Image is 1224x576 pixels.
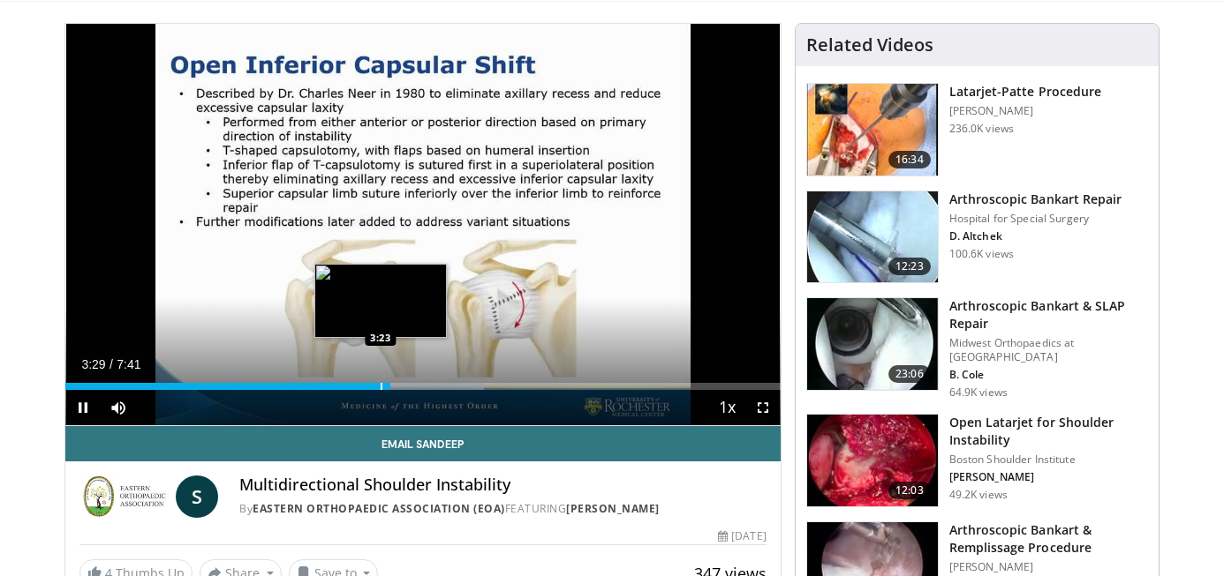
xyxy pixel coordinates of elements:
img: Eastern Orthopaedic Association (EOA) [79,475,169,518]
h3: Open Latarjet for Shoulder Instability [949,414,1148,449]
img: cole_0_3.png.150x105_q85_crop-smart_upscale.jpg [807,298,938,390]
h3: Latarjet-Patte Procedure [949,83,1101,101]
span: / [110,357,113,371]
div: By FEATURING [239,501,767,517]
button: Mute [101,390,136,425]
h4: Multidirectional Shoulder Instability [239,475,767,495]
span: 7:41 [117,357,140,371]
button: Pause [65,390,101,425]
img: image.jpeg [314,264,447,338]
a: S [176,475,218,518]
a: Email Sandeep [65,426,781,461]
button: Fullscreen [745,390,781,425]
div: [DATE] [718,528,766,544]
h3: Arthroscopic Bankart & SLAP Repair [949,297,1148,333]
a: [PERSON_NAME] [566,501,660,516]
p: 49.2K views [949,488,1008,502]
span: 23:06 [888,365,931,383]
p: B. Cole [949,368,1148,382]
p: Hospital for Special Surgery [949,212,1122,226]
h3: Arthroscopic Bankart & Remplissage Procedure [949,521,1148,557]
h4: Related Videos [806,34,933,56]
p: [PERSON_NAME] [949,470,1148,484]
p: D. Altchek [949,229,1122,243]
span: 3:29 [81,357,105,371]
img: 10039_3.png.150x105_q85_crop-smart_upscale.jpg [807,191,938,283]
p: 100.6K views [949,247,1014,261]
span: 12:23 [888,258,931,275]
video-js: Video Player [65,24,781,426]
h3: Arthroscopic Bankart Repair [949,191,1122,208]
a: 12:23 Arthroscopic Bankart Repair Hospital for Special Surgery D. Altchek 100.6K views [806,191,1148,284]
a: 23:06 Arthroscopic Bankart & SLAP Repair Midwest Orthopaedics at [GEOGRAPHIC_DATA] B. Cole 64.9K ... [806,297,1148,400]
div: Progress Bar [65,383,781,390]
span: 12:03 [888,482,931,499]
button: Playback Rate [710,390,745,425]
img: 944938_3.png.150x105_q85_crop-smart_upscale.jpg [807,415,938,506]
p: Boston Shoulder Institute [949,453,1148,467]
a: 16:34 Latarjet-Patte Procedure [PERSON_NAME] 236.0K views [806,83,1148,176]
p: [PERSON_NAME] [949,560,1148,574]
p: [PERSON_NAME] [949,104,1101,118]
p: 236.0K views [949,122,1014,136]
a: Eastern Orthopaedic Association (EOA) [253,501,505,516]
span: 16:34 [888,151,931,168]
img: 617583_3.png.150x105_q85_crop-smart_upscale.jpg [807,84,938,176]
p: Midwest Orthopaedics at [GEOGRAPHIC_DATA] [949,336,1148,364]
a: 12:03 Open Latarjet for Shoulder Instability Boston Shoulder Institute [PERSON_NAME] 49.2K views [806,414,1148,507]
p: 64.9K views [949,385,1008,400]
